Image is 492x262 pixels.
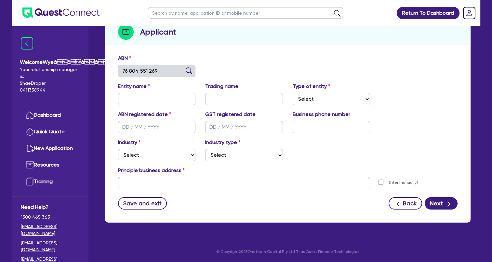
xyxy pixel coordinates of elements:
[21,140,80,157] a: New Application
[21,223,80,237] a: [EMAIL_ADDRESS][DOMAIN_NAME]
[26,178,34,185] img: training
[389,180,419,186] label: Enter manually?
[293,110,350,118] label: Business phone number
[21,107,80,124] a: Dashboard
[118,121,196,133] input: DD / MM / YYYY
[100,249,475,255] p: © Copyright 2025 Oneteam Capital Pty Ltd T/as Quest Finance Technologies
[293,82,330,90] label: Type of entity
[26,161,34,169] img: resources
[118,167,185,174] label: Principle business address
[21,157,80,173] a: Resources
[21,240,80,253] a: [EMAIL_ADDRESS][DOMAIN_NAME]
[21,124,80,140] a: Quick Quote
[140,26,176,38] h2: Applicant
[118,197,167,210] button: Save and exit
[118,110,171,118] label: ABN registered date
[21,214,80,221] span: 1300 465 363
[22,7,100,18] img: quest-connect-logo-blue
[20,66,81,94] span: Your relationship manager is: Shae Draper 0411338944
[205,121,283,133] input: DD / MM / YYYY
[118,54,131,62] label: ABN
[118,82,150,90] label: Entity name
[389,197,422,210] button: Back
[21,37,33,50] img: icon-menu-close
[26,144,34,152] img: new-application
[205,110,256,118] label: GST registered date
[425,197,458,210] button: Next
[148,7,343,19] input: Search by name, application ID or mobile number...
[118,138,140,146] label: Industry
[186,67,192,74] img: abn-lookup icon
[118,24,134,40] img: step-icon
[205,138,240,146] label: Industry type
[397,7,459,19] a: Return To Dashboard
[21,173,80,190] a: Training
[21,203,80,211] span: Need Help?
[205,82,238,90] label: Trading name
[20,58,81,66] span: Welcome Wyeââââ
[26,128,34,136] img: quick-quote
[461,5,478,22] a: Dropdown toggle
